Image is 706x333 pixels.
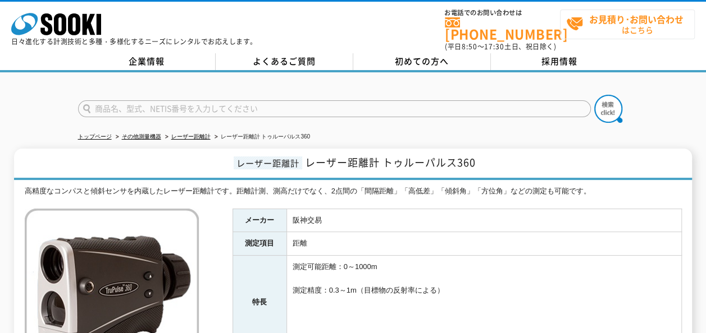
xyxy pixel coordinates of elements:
[566,10,694,38] span: はこちら
[286,232,681,256] td: 距離
[353,53,491,70] a: 初めての方へ
[78,53,216,70] a: 企業情報
[491,53,628,70] a: 採用情報
[286,209,681,232] td: 阪神交易
[212,131,310,143] li: レーザー距離計 トゥルーパルス360
[445,17,560,40] a: [PHONE_NUMBER]
[216,53,353,70] a: よくあるご質問
[560,10,695,39] a: お見積り･お問い合わせはこちら
[594,95,622,123] img: btn_search.png
[11,38,257,45] p: 日々進化する計測技術と多種・多様化するニーズにレンタルでお応えします。
[122,133,161,140] a: その他測量機器
[445,41,556,52] span: (平日 ～ 土日、祝日除く)
[171,133,211,140] a: レーザー距離計
[25,186,682,197] div: 高精度なコンパスと傾斜センサを内蔵したレーザー距離計です。距離計測、測高だけでなく、2点間の「間隔距離」「高低差」「傾斜角」「方位角」などの測定も可能です。
[78,100,591,117] input: 商品名、型式、NETIS番号を入力してください
[233,209,286,232] th: メーカー
[589,12,684,26] strong: お見積り･お問い合わせ
[484,41,504,52] span: 17:30
[395,55,449,67] span: 初めての方へ
[233,232,286,256] th: 測定項目
[78,133,112,140] a: トップページ
[234,156,302,169] span: レーザー距離計
[462,41,477,52] span: 8:50
[445,10,560,16] span: お電話でのお問い合わせは
[305,155,476,170] span: レーザー距離計 トゥルーパルス360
